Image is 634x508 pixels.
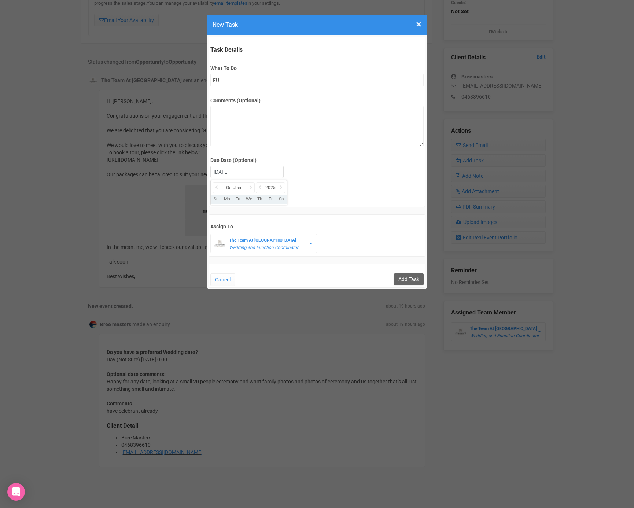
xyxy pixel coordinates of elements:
li: 4 [276,204,287,213]
h4: New Task [213,20,421,29]
div: [DATE] [211,166,283,178]
label: Comments (Optional) [210,97,423,104]
li: 1 [243,204,254,213]
li: Fr [265,196,276,202]
li: Su [211,196,222,202]
li: 28 [211,204,222,213]
label: Due Date (Optional) [210,157,423,164]
li: Sa [276,196,287,202]
input: Add Task [394,273,424,285]
li: 2 [254,204,265,213]
span: October [226,185,242,191]
strong: The Team At [GEOGRAPHIC_DATA] [229,238,296,243]
li: 3 [265,204,276,213]
button: Cancel [210,273,235,286]
legend: Task Details [210,46,423,54]
li: We [243,196,254,202]
li: 29 [222,204,233,213]
span: × [416,18,421,30]
div: Open Intercom Messenger [7,483,25,501]
li: Tu [233,196,244,202]
em: Wedding and Function Coordinator [229,245,298,250]
li: Mo [222,196,233,202]
li: Th [254,196,265,202]
label: Assign To [210,223,423,230]
img: BGLogo.jpg [214,238,225,249]
li: 30 [233,204,244,213]
span: 2025 [265,185,276,191]
label: What To Do [210,65,423,72]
